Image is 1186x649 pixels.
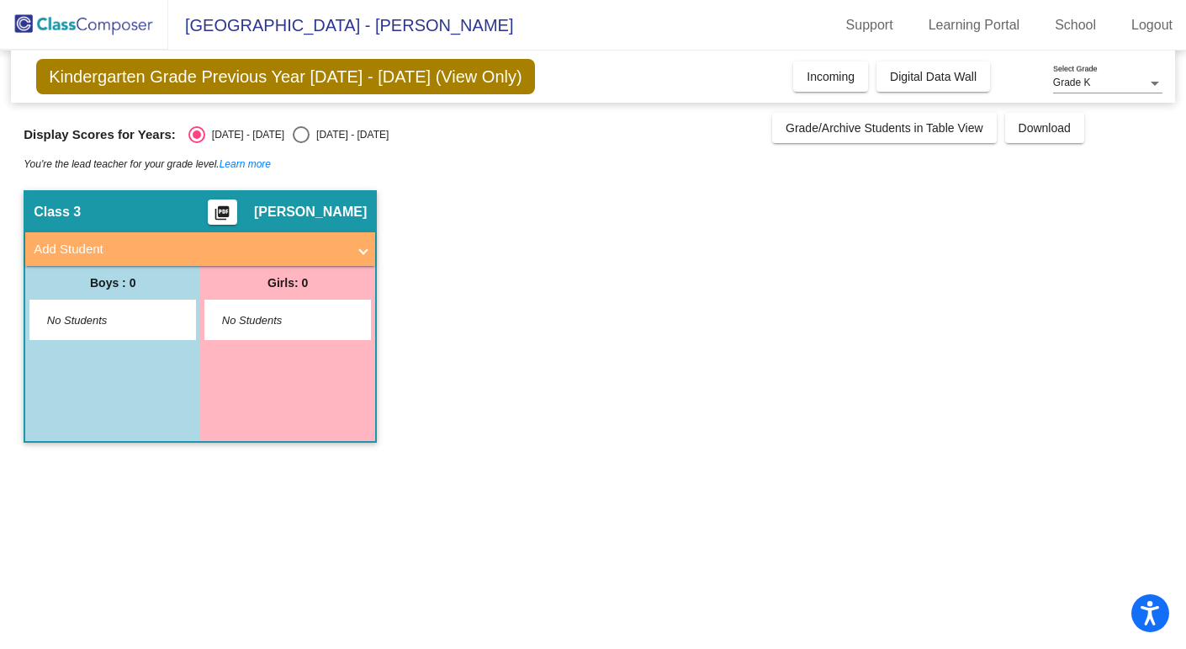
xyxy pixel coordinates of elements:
[205,127,284,142] div: [DATE] - [DATE]
[876,61,990,92] button: Digital Data Wall
[833,12,907,39] a: Support
[915,12,1034,39] a: Learning Portal
[793,61,868,92] button: Incoming
[212,205,232,228] mat-icon: picture_as_pdf
[34,204,81,221] span: Class 3
[34,240,347,259] mat-panel-title: Add Student
[1041,12,1109,39] a: School
[36,59,534,94] span: Kindergarten Grade Previous Year [DATE] - [DATE] (View Only)
[310,127,389,142] div: [DATE] - [DATE]
[254,204,367,221] span: [PERSON_NAME]
[168,12,513,39] span: [GEOGRAPHIC_DATA] - [PERSON_NAME]
[1053,77,1091,88] span: Grade K
[25,232,375,266] mat-expansion-panel-header: Add Student
[25,266,200,300] div: Boys : 0
[1005,113,1084,143] button: Download
[786,121,983,135] span: Grade/Archive Students in Table View
[1019,121,1071,135] span: Download
[222,312,327,329] span: No Students
[772,113,997,143] button: Grade/Archive Students in Table View
[890,70,977,83] span: Digital Data Wall
[208,199,237,225] button: Print Students Details
[807,70,855,83] span: Incoming
[47,312,152,329] span: No Students
[220,158,271,170] a: Learn more
[24,158,271,170] i: You're the lead teacher for your grade level.
[1118,12,1186,39] a: Logout
[200,266,375,300] div: Girls: 0
[24,127,176,142] span: Display Scores for Years:
[188,126,389,143] mat-radio-group: Select an option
